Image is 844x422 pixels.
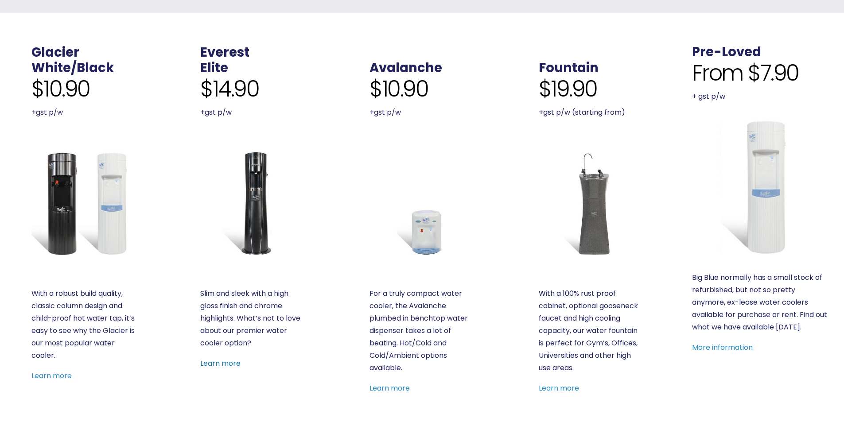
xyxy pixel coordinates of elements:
[200,151,305,256] a: Everest Elite
[200,358,241,368] a: Learn more
[369,76,428,102] span: $10.90
[200,287,305,349] p: Slim and sleek with a high gloss finish and chrome highlights. What’s not to love about our premi...
[692,119,829,256] a: Refurbished
[200,59,228,77] a: Elite
[31,151,136,256] a: Glacier White or Black
[200,106,305,119] p: +gst p/w
[539,383,579,393] a: Learn more
[539,59,599,77] a: Fountain
[539,151,644,256] a: Fountain
[31,43,79,61] a: Glacier
[369,383,410,393] a: Learn more
[369,287,475,374] p: For a truly compact water cooler, the Avalanche plumbed in benchtop water dispenser takes a lot o...
[539,287,644,374] p: With a 100% rust proof cabinet, optional gooseneck faucet and high cooling capacity, our water fo...
[692,90,829,103] p: + gst p/w
[31,371,72,381] a: Learn more
[692,43,761,61] a: Pre-Loved
[539,106,644,119] p: +gst p/w (starting from)
[31,106,136,119] p: +gst p/w
[31,59,114,77] a: White/Black
[31,287,136,362] p: With a robust build quality, classic column design and child-proof hot water tap, it’s easy to se...
[369,106,475,119] p: +gst p/w
[369,59,442,77] a: Avalanche
[200,76,259,102] span: $14.90
[692,60,799,86] span: From $7.90
[786,364,832,410] iframe: Chatbot
[369,43,373,61] span: .
[539,76,597,102] span: $19.90
[200,43,249,61] a: Everest
[369,151,475,256] a: Avalanche
[692,342,753,352] a: More information
[692,271,829,333] p: Big Blue normally has a small stock of refurbished, but not so pretty anymore, ex-lease water coo...
[692,27,696,45] span: .
[539,43,542,61] span: .
[31,76,90,102] span: $10.90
